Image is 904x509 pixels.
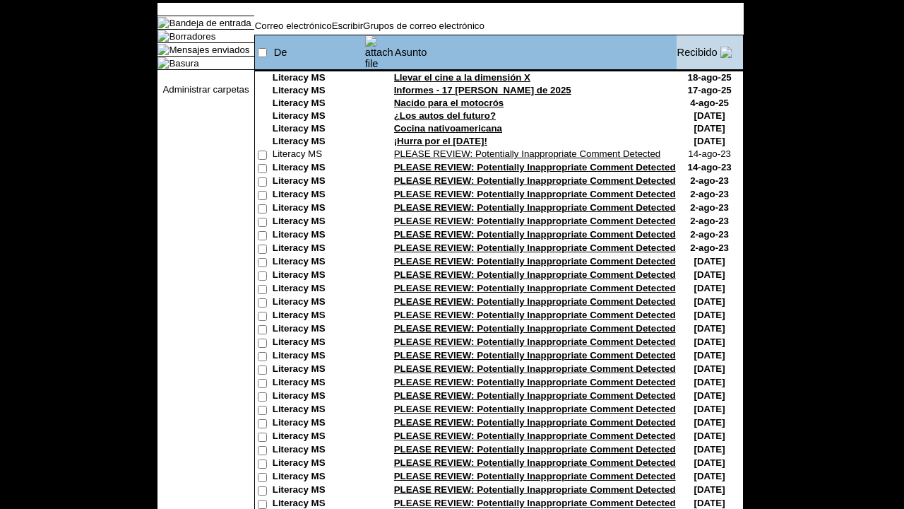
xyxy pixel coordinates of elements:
[273,350,364,363] td: Literacy MS
[273,283,364,296] td: Literacy MS
[394,498,676,508] a: PLEASE REVIEW: Potentially Inappropriate Comment Detected
[394,269,676,280] a: PLEASE REVIEW: Potentially Inappropriate Comment Detected
[273,337,364,350] td: Literacy MS
[273,377,364,390] td: Literacy MS
[394,72,530,83] a: Llevar el cine a la dimensión X
[394,229,676,240] a: PLEASE REVIEW: Potentially Inappropriate Comment Detected
[394,189,676,199] a: PLEASE REVIEW: Potentially Inappropriate Comment Detected
[394,404,676,414] a: PLEASE REVIEW: Potentially Inappropriate Comment Detected
[687,72,731,83] nobr: 18-ago-25
[273,72,364,85] td: Literacy MS
[690,229,729,240] nobr: 2-ago-23
[273,471,364,484] td: Literacy MS
[273,136,364,148] td: Literacy MS
[690,242,729,253] nobr: 2-ago-23
[694,269,725,280] nobr: [DATE]
[394,390,676,401] a: PLEASE REVIEW: Potentially Inappropriate Comment Detected
[694,431,725,441] nobr: [DATE]
[690,202,729,213] nobr: 2-ago-23
[394,85,571,95] a: Informes - 17 [PERSON_NAME] de 2025
[273,242,364,256] td: Literacy MS
[394,296,676,307] a: PLEASE REVIEW: Potentially Inappropriate Comment Detected
[694,283,725,293] nobr: [DATE]
[273,229,364,242] td: Literacy MS
[162,84,249,95] a: Administrar carpetas
[273,457,364,471] td: Literacy MS
[394,431,676,441] a: PLEASE REVIEW: Potentially Inappropriate Comment Detected
[694,310,725,320] nobr: [DATE]
[394,148,661,159] a: PLEASE REVIEW: Potentially Inappropriate Comment Detected
[157,17,169,28] img: folder_icon_pick.gif
[273,85,364,98] td: Literacy MS
[273,310,364,323] td: Literacy MS
[273,98,364,110] td: Literacy MS
[157,44,169,55] img: folder_icon.gif
[694,404,725,414] nobr: [DATE]
[694,323,725,334] nobr: [DATE]
[273,202,364,216] td: Literacy MS
[274,47,287,58] a: De
[157,30,169,42] img: folder_icon.gif
[694,350,725,361] nobr: [DATE]
[694,363,725,374] nobr: [DATE]
[694,457,725,468] nobr: [DATE]
[394,256,676,267] a: PLEASE REVIEW: Potentially Inappropriate Comment Detected
[694,444,725,455] nobr: [DATE]
[394,350,676,361] a: PLEASE REVIEW: Potentially Inappropriate Comment Detected
[394,337,676,347] a: PLEASE REVIEW: Potentially Inappropriate Comment Detected
[394,202,676,213] a: PLEASE REVIEW: Potentially Inappropriate Comment Detected
[169,45,249,55] a: Mensajes enviados
[394,175,676,186] a: PLEASE REVIEW: Potentially Inappropriate Comment Detected
[694,123,725,134] nobr: [DATE]
[694,471,725,481] nobr: [DATE]
[394,98,504,108] a: Nacido para el motocrós
[169,18,251,28] a: Bandeja de entrada
[394,123,502,134] a: Cocina nativoamericana
[394,484,676,495] a: PLEASE REVIEW: Potentially Inappropriate Comment Detected
[694,296,725,307] nobr: [DATE]
[694,498,725,508] nobr: [DATE]
[273,189,364,202] td: Literacy MS
[690,216,729,226] nobr: 2-ago-23
[157,57,169,69] img: folder_icon.gif
[394,363,676,374] a: PLEASE REVIEW: Potentially Inappropriate Comment Detected
[694,484,725,495] nobr: [DATE]
[394,444,676,455] a: PLEASE REVIEW: Potentially Inappropriate Comment Detected
[394,242,676,253] a: PLEASE REVIEW: Potentially Inappropriate Comment Detected
[273,296,364,310] td: Literacy MS
[273,269,364,283] td: Literacy MS
[395,47,427,58] a: Asunto
[273,417,364,431] td: Literacy MS
[694,377,725,387] nobr: [DATE]
[677,47,718,58] a: Recibido
[363,21,484,31] a: Grupos de correo electrónico
[394,457,676,468] a: PLEASE REVIEW: Potentially Inappropriate Comment Detected
[688,148,731,159] nobr: 14-ago-23
[694,337,725,347] nobr: [DATE]
[273,175,364,189] td: Literacy MS
[273,216,364,229] td: Literacy MS
[394,216,676,226] a: PLEASE REVIEW: Potentially Inappropriate Comment Detected
[169,31,215,42] a: Borradores
[394,110,496,121] a: ¿Los autos del futuro?
[694,256,725,267] nobr: [DATE]
[255,21,332,31] a: Correo electrónico
[273,363,364,377] td: Literacy MS
[273,404,364,417] td: Literacy MS
[394,310,676,320] a: PLEASE REVIEW: Potentially Inappropriate Comment Detected
[169,58,198,69] a: Basura
[720,47,732,58] img: arrow_down.gif
[273,390,364,404] td: Literacy MS
[687,162,731,172] nobr: 14-ago-23
[694,390,725,401] nobr: [DATE]
[694,110,725,121] nobr: [DATE]
[273,123,364,136] td: Literacy MS
[687,85,731,95] nobr: 17-ago-25
[365,35,393,69] img: attach file
[394,417,676,428] a: PLEASE REVIEW: Potentially Inappropriate Comment Detected
[394,283,676,293] a: PLEASE REVIEW: Potentially Inappropriate Comment Detected
[273,431,364,444] td: Literacy MS
[694,417,725,428] nobr: [DATE]
[394,136,487,146] a: ¡Hurra por el [DATE]!
[273,444,364,457] td: Literacy MS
